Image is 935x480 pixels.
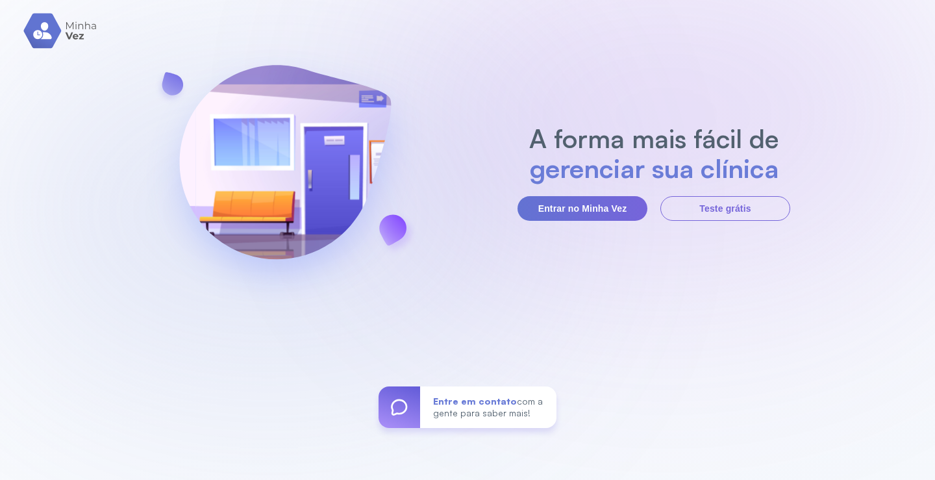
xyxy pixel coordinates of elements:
[23,13,98,49] img: logo.svg
[420,386,556,428] div: com a gente para saber mais!
[523,153,786,183] h2: gerenciar sua clínica
[433,396,517,407] span: Entre em contato
[660,196,790,221] button: Teste grátis
[523,123,786,153] h2: A forma mais fácil de
[379,386,556,428] a: Entre em contatocom a gente para saber mais!
[517,196,647,221] button: Entrar no Minha Vez
[145,31,425,313] img: banner-login.svg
